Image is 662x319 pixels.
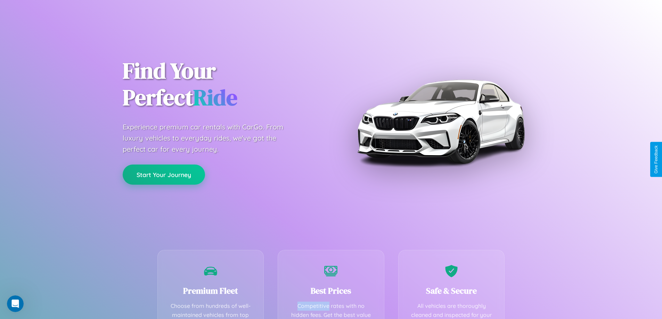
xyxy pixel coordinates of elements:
span: Ride [193,82,237,112]
h3: Premium Fleet [168,285,253,296]
button: Start Your Journey [123,165,205,185]
img: Premium BMW car rental vehicle [354,35,528,208]
h1: Find Your Perfect [123,58,321,111]
h3: Safe & Secure [409,285,494,296]
iframe: Intercom live chat [7,295,24,312]
div: Give Feedback [654,145,659,174]
p: Experience premium car rentals with CarGo. From luxury vehicles to everyday rides, we've got the ... [123,121,296,155]
h3: Best Prices [288,285,374,296]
